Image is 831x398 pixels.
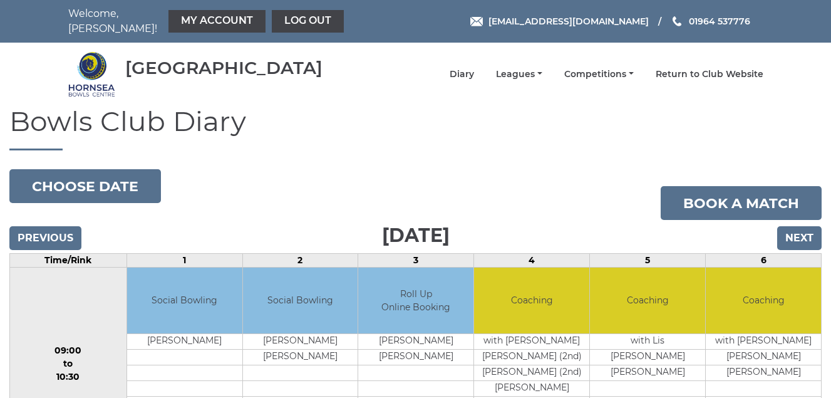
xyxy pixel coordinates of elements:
[706,365,821,380] td: [PERSON_NAME]
[474,349,589,365] td: [PERSON_NAME] (2nd)
[450,68,474,80] a: Diary
[358,254,474,268] td: 3
[10,254,127,268] td: Time/Rink
[9,169,161,203] button: Choose date
[243,333,358,349] td: [PERSON_NAME]
[777,226,822,250] input: Next
[272,10,344,33] a: Log out
[127,268,242,333] td: Social Bowling
[474,365,589,380] td: [PERSON_NAME] (2nd)
[564,68,634,80] a: Competitions
[671,14,750,28] a: Phone us 01964 537776
[474,268,589,333] td: Coaching
[68,6,347,36] nav: Welcome, [PERSON_NAME]!
[590,268,705,333] td: Coaching
[590,333,705,349] td: with Lis
[706,268,821,333] td: Coaching
[242,254,358,268] td: 2
[168,10,266,33] a: My Account
[474,254,590,268] td: 4
[706,349,821,365] td: [PERSON_NAME]
[689,16,750,27] span: 01964 537776
[9,106,822,150] h1: Bowls Club Diary
[243,349,358,365] td: [PERSON_NAME]
[488,16,649,27] span: [EMAIL_ADDRESS][DOMAIN_NAME]
[470,14,649,28] a: Email [EMAIL_ADDRESS][DOMAIN_NAME]
[590,254,706,268] td: 5
[126,254,242,268] td: 1
[706,254,822,268] td: 6
[470,17,483,26] img: Email
[590,365,705,380] td: [PERSON_NAME]
[496,68,542,80] a: Leagues
[661,186,822,220] a: Book a match
[590,349,705,365] td: [PERSON_NAME]
[358,333,473,349] td: [PERSON_NAME]
[673,16,681,26] img: Phone us
[68,51,115,98] img: Hornsea Bowls Centre
[656,68,763,80] a: Return to Club Website
[358,268,473,333] td: Roll Up Online Booking
[706,333,821,349] td: with [PERSON_NAME]
[474,380,589,396] td: [PERSON_NAME]
[127,333,242,349] td: [PERSON_NAME]
[474,333,589,349] td: with [PERSON_NAME]
[358,349,473,365] td: [PERSON_NAME]
[9,226,81,250] input: Previous
[243,268,358,333] td: Social Bowling
[125,58,323,78] div: [GEOGRAPHIC_DATA]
